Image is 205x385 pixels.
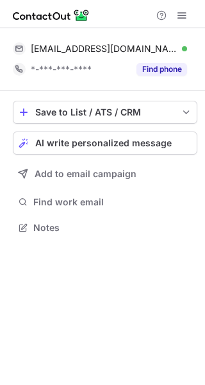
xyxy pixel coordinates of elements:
button: Add to email campaign [13,162,197,185]
span: Find work email [33,196,192,208]
span: Notes [33,222,192,234]
img: ContactOut v5.3.10 [13,8,90,23]
button: Reveal Button [136,63,187,76]
button: save-profile-one-click [13,101,197,124]
div: Save to List / ATS / CRM [35,107,175,117]
span: Add to email campaign [35,169,136,179]
button: AI write personalized message [13,132,197,155]
button: Notes [13,219,197,237]
button: Find work email [13,193,197,211]
span: [EMAIL_ADDRESS][DOMAIN_NAME] [31,43,177,55]
span: AI write personalized message [35,138,172,148]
